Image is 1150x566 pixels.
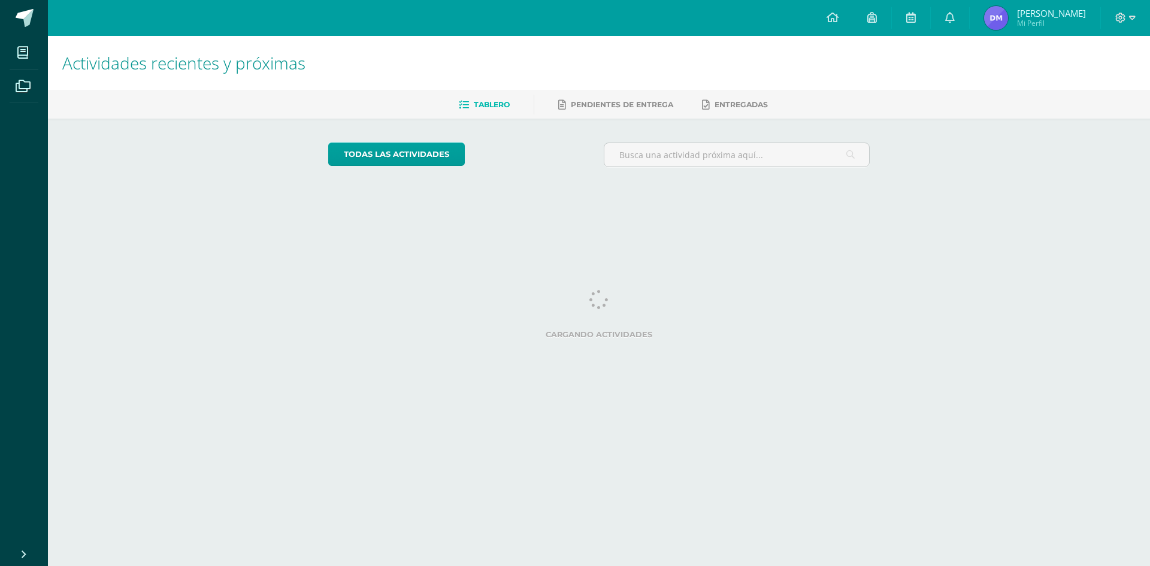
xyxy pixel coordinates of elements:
[702,95,768,114] a: Entregadas
[1017,18,1086,28] span: Mi Perfil
[62,52,305,74] span: Actividades recientes y próximas
[984,6,1008,30] img: 3cadea31f3d8efa45fca0f49b0e790a2.png
[459,95,510,114] a: Tablero
[715,100,768,109] span: Entregadas
[328,330,870,339] label: Cargando actividades
[571,100,673,109] span: Pendientes de entrega
[604,143,870,167] input: Busca una actividad próxima aquí...
[474,100,510,109] span: Tablero
[558,95,673,114] a: Pendientes de entrega
[1017,7,1086,19] span: [PERSON_NAME]
[328,143,465,166] a: todas las Actividades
